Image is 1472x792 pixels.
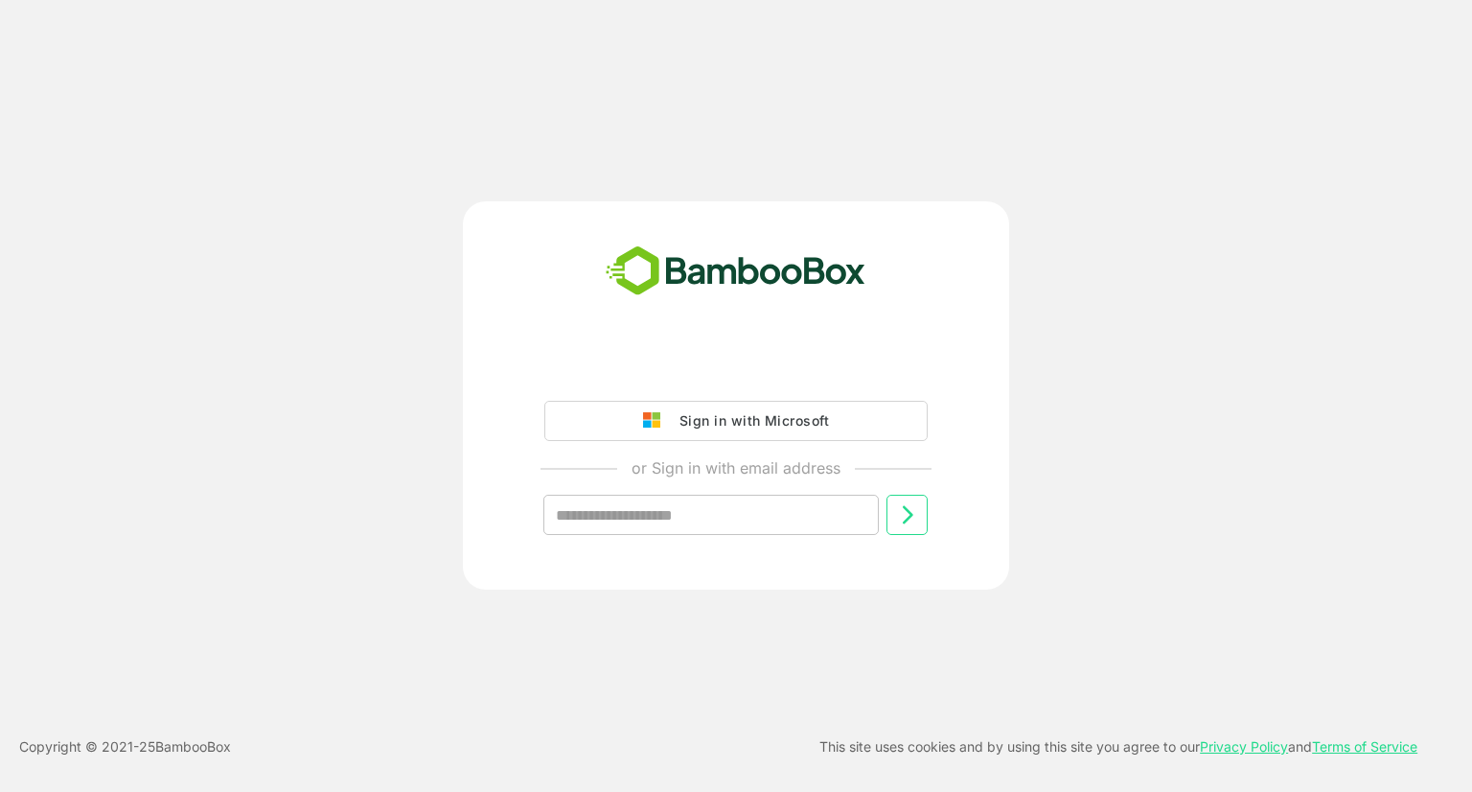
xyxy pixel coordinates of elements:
a: Terms of Service [1312,738,1417,755]
img: bamboobox [595,240,876,303]
a: Privacy Policy [1200,738,1288,755]
img: google [643,412,670,430]
p: This site uses cookies and by using this site you agree to our and [819,735,1417,758]
div: Sign in with Microsoft [670,408,829,433]
p: Copyright © 2021- 25 BambooBox [19,735,231,758]
p: or Sign in with email address [632,456,840,479]
button: Sign in with Microsoft [544,401,928,441]
iframe: Google ile Oturum Açma Düğmesi [535,347,937,389]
